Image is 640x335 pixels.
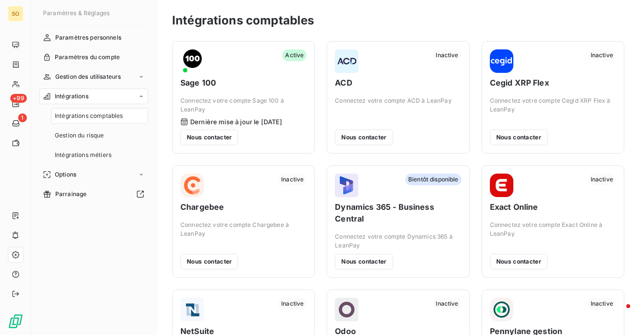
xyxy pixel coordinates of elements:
[335,174,358,197] img: Dynamics 365 - Business Central logo
[335,96,461,105] span: Connectez votre compte ACD à LeanPay
[55,190,87,199] span: Parrainage
[180,298,204,321] img: NetSuite logo
[8,115,23,131] a: 1
[282,49,307,61] span: Active
[39,167,148,182] a: Options
[490,221,616,238] span: Connectez votre compte Exact Online à LeanPay
[190,118,283,126] span: Dernière mise à jour le [DATE]
[588,298,616,310] span: Inactive
[8,96,23,112] a: +99
[55,53,120,62] span: Paramètres du compte
[278,174,307,185] span: Inactive
[39,89,148,163] a: IntégrationsIntégrations comptablesGestion du risqueIntégrations métiers
[18,113,27,122] span: 1
[51,128,148,143] a: Gestion du risque
[55,151,111,159] span: Intégrations métiers
[433,298,461,310] span: Inactive
[335,49,358,73] img: ACD logo
[39,30,148,45] a: Paramètres personnels
[8,313,23,329] img: Logo LeanPay
[607,302,630,325] iframe: Intercom live chat
[588,174,616,185] span: Inactive
[490,201,616,213] span: Exact Online
[335,201,461,224] span: Dynamics 365 - Business Central
[51,147,148,163] a: Intégrations métiers
[180,221,307,238] span: Connectez votre compte Chargebee à LeanPay
[490,130,548,145] button: Nous contacter
[588,49,616,61] span: Inactive
[180,96,307,114] span: Connectez votre compte Sage 100 à LeanPay
[39,69,148,85] a: Gestion des utilisateurs
[55,131,104,140] span: Gestion du risque
[490,49,513,73] img: Cegid XRP Flex logo
[55,112,123,120] span: Intégrations comptables
[39,49,148,65] a: Paramètres du compte
[433,49,461,61] span: Inactive
[335,77,461,89] span: ACD
[335,232,461,250] span: Connectez votre compte Dynamics 365 à LeanPay
[180,174,204,197] img: Chargebee logo
[335,254,393,269] button: Nous contacter
[490,96,616,114] span: Connectez votre compte Cegid XRP Flex à LeanPay
[180,49,204,73] img: Sage 100 logo
[172,12,314,29] h3: Intégrations comptables
[490,174,513,197] img: Exact Online logo
[180,130,238,145] button: Nous contacter
[180,254,238,269] button: Nous contacter
[335,298,358,321] img: Odoo logo
[55,170,76,179] span: Options
[39,186,148,202] a: Parrainage
[335,130,393,145] button: Nous contacter
[55,72,121,81] span: Gestion des utilisateurs
[55,33,121,42] span: Paramètres personnels
[405,174,462,185] span: Bientôt disponible
[8,6,23,22] div: SO
[180,201,307,213] span: Chargebee
[490,254,548,269] button: Nous contacter
[490,77,616,89] span: Cegid XRP Flex
[10,94,27,103] span: +99
[43,9,110,17] span: Paramètres & Réglages
[490,298,513,321] img: Pennylane gestion logo
[180,77,307,89] span: Sage 100
[278,298,307,310] span: Inactive
[55,92,88,101] span: Intégrations
[51,108,148,124] a: Intégrations comptables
